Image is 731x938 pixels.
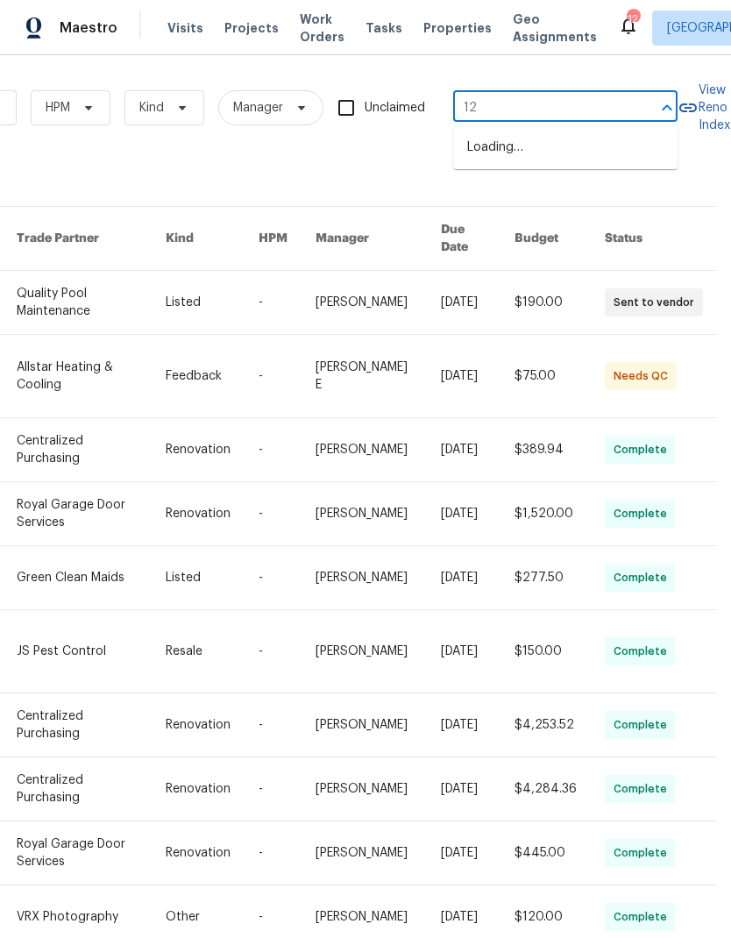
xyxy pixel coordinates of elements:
[245,482,302,546] td: -
[233,99,283,117] span: Manager
[453,95,628,122] input: Enter in an address
[46,99,70,117] span: HPM
[224,19,279,37] span: Projects
[500,207,591,271] th: Budget
[60,19,117,37] span: Maestro
[3,335,152,418] td: Allstar Heating & Cooling
[365,22,402,34] span: Tasks
[655,96,679,120] button: Close
[152,757,245,821] td: Renovation
[152,821,245,885] td: Renovation
[3,610,152,693] td: JS Pest Control
[152,271,245,335] td: Listed
[152,610,245,693] td: Resale
[423,19,492,37] span: Properties
[152,482,245,546] td: Renovation
[627,11,639,28] div: 12
[302,335,427,418] td: [PERSON_NAME] E
[3,821,152,885] td: Royal Garage Door Services
[3,271,152,335] td: Quality Pool Maintenance
[3,546,152,610] td: Green Clean Maids
[300,11,344,46] span: Work Orders
[302,821,427,885] td: [PERSON_NAME]
[245,546,302,610] td: -
[302,546,427,610] td: [PERSON_NAME]
[302,693,427,757] td: [PERSON_NAME]
[302,271,427,335] td: [PERSON_NAME]
[302,757,427,821] td: [PERSON_NAME]
[513,11,597,46] span: Geo Assignments
[3,693,152,757] td: Centralized Purchasing
[152,418,245,482] td: Renovation
[152,207,245,271] th: Kind
[139,99,164,117] span: Kind
[245,418,302,482] td: -
[245,271,302,335] td: -
[591,207,717,271] th: Status
[302,482,427,546] td: [PERSON_NAME]
[152,335,245,418] td: Feedback
[453,126,678,169] div: Loading…
[245,207,302,271] th: HPM
[365,99,425,117] span: Unclaimed
[167,19,203,37] span: Visits
[245,821,302,885] td: -
[427,207,500,271] th: Due Date
[245,610,302,693] td: -
[152,693,245,757] td: Renovation
[302,207,427,271] th: Manager
[152,546,245,610] td: Listed
[3,482,152,546] td: Royal Garage Door Services
[245,335,302,418] td: -
[245,693,302,757] td: -
[3,418,152,482] td: Centralized Purchasing
[3,757,152,821] td: Centralized Purchasing
[3,207,152,271] th: Trade Partner
[678,82,730,134] a: View Reno Index
[302,418,427,482] td: [PERSON_NAME]
[245,757,302,821] td: -
[302,610,427,693] td: [PERSON_NAME]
